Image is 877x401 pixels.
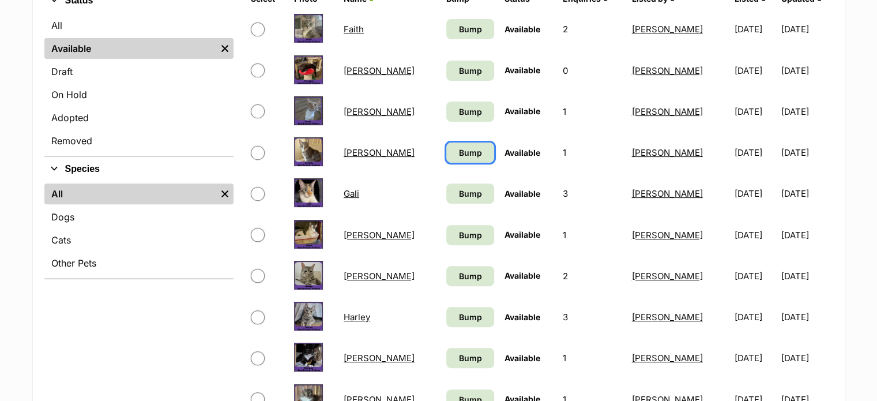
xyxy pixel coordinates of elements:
[216,38,234,59] a: Remove filter
[632,106,703,117] a: [PERSON_NAME]
[458,229,481,241] span: Bump
[344,65,415,76] a: [PERSON_NAME]
[458,147,481,159] span: Bump
[558,338,626,378] td: 1
[446,225,494,245] a: Bump
[781,133,831,173] td: [DATE]
[505,65,540,75] span: Available
[294,137,323,166] img: Freddie
[730,297,780,337] td: [DATE]
[730,51,780,91] td: [DATE]
[446,307,494,327] a: Bump
[44,253,234,273] a: Other Pets
[446,19,494,39] a: Bump
[632,353,703,363] a: [PERSON_NAME]
[344,106,415,117] a: [PERSON_NAME]
[446,102,494,122] a: Bump
[781,338,831,378] td: [DATE]
[44,13,234,156] div: Status
[730,174,780,213] td: [DATE]
[730,338,780,378] td: [DATE]
[446,348,494,368] a: Bump
[458,23,481,35] span: Bump
[730,256,780,296] td: [DATE]
[344,271,415,282] a: [PERSON_NAME]
[458,311,481,323] span: Bump
[781,9,831,49] td: [DATE]
[216,183,234,204] a: Remove filter
[781,174,831,213] td: [DATE]
[558,92,626,132] td: 1
[730,133,780,173] td: [DATE]
[44,61,234,82] a: Draft
[458,188,481,200] span: Bump
[505,353,540,363] span: Available
[458,270,481,282] span: Bump
[44,181,234,278] div: Species
[730,215,780,255] td: [DATE]
[505,312,540,322] span: Available
[344,147,415,158] a: [PERSON_NAME]
[781,297,831,337] td: [DATE]
[632,24,703,35] a: [PERSON_NAME]
[558,133,626,173] td: 1
[632,147,703,158] a: [PERSON_NAME]
[344,230,415,241] a: [PERSON_NAME]
[505,148,540,158] span: Available
[44,230,234,250] a: Cats
[294,96,323,125] img: Fiona
[344,312,370,323] a: Harley
[294,261,323,290] img: Halsey
[632,65,703,76] a: [PERSON_NAME]
[505,189,540,198] span: Available
[458,352,481,364] span: Bump
[446,61,494,81] a: Bump
[505,106,540,116] span: Available
[44,183,216,204] a: All
[44,162,234,177] button: Species
[558,215,626,255] td: 1
[632,230,703,241] a: [PERSON_NAME]
[781,92,831,132] td: [DATE]
[458,65,481,77] span: Bump
[446,143,494,163] a: Bump
[344,353,415,363] a: [PERSON_NAME]
[632,271,703,282] a: [PERSON_NAME]
[730,9,780,49] td: [DATE]
[632,188,703,199] a: [PERSON_NAME]
[558,174,626,213] td: 3
[344,24,364,35] a: Faith
[730,92,780,132] td: [DATE]
[44,107,234,128] a: Adopted
[505,230,540,239] span: Available
[44,15,234,36] a: All
[44,207,234,227] a: Dogs
[294,343,323,372] img: Harper
[446,183,494,204] a: Bump
[558,256,626,296] td: 2
[505,24,540,34] span: Available
[781,256,831,296] td: [DATE]
[458,106,481,118] span: Bump
[781,215,831,255] td: [DATE]
[44,130,234,151] a: Removed
[44,38,216,59] a: Available
[44,84,234,105] a: On Hold
[446,266,494,286] a: Bump
[558,297,626,337] td: 3
[632,312,703,323] a: [PERSON_NAME]
[558,51,626,91] td: 0
[344,188,359,199] a: Gali
[558,9,626,49] td: 2
[781,51,831,91] td: [DATE]
[505,271,540,280] span: Available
